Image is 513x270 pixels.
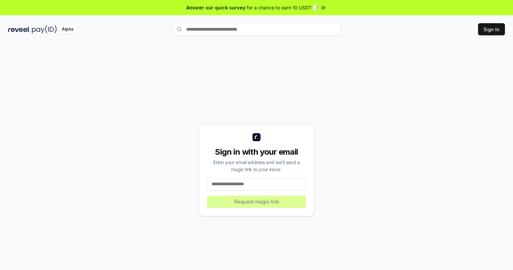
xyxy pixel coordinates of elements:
img: logo_small [252,133,261,141]
div: Alpha [58,25,77,34]
span: Answer our quick survey [186,4,245,11]
button: Sign In [478,23,505,35]
img: reveel_dark [8,25,31,34]
div: Enter your email address and we’ll send a magic link to your inbox. [207,159,306,173]
div: Sign in with your email [207,147,306,157]
img: pay_id [32,25,57,34]
span: for a chance to earn 10 USDT 📝 [247,4,319,11]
